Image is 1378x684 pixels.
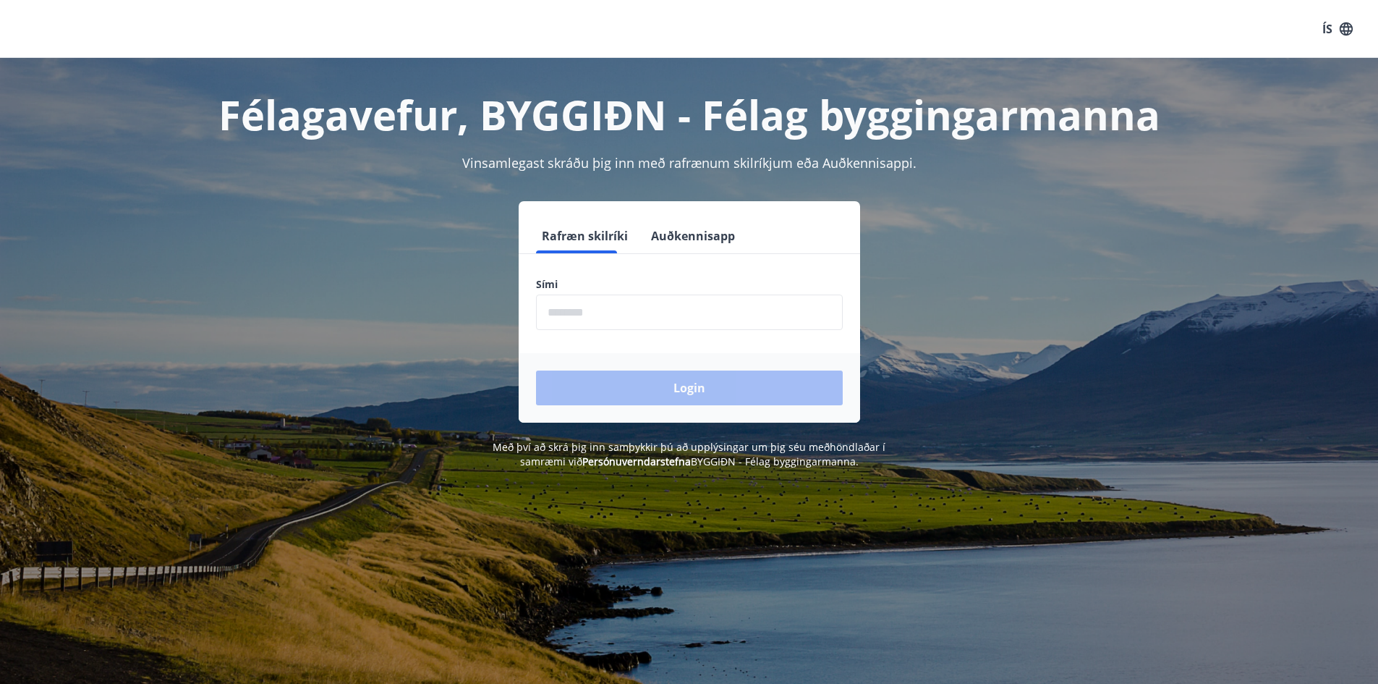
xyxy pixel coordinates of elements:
label: Sími [536,277,843,292]
button: Rafræn skilríki [536,219,634,253]
button: ÍS [1314,16,1361,42]
span: Vinsamlegast skráðu þig inn með rafrænum skilríkjum eða Auðkennisappi. [462,154,916,172]
h1: Félagavefur, BYGGIÐN - Félag byggingarmanna [186,87,1193,142]
a: Persónuverndarstefna [582,455,691,468]
button: Auðkennisapp [645,219,741,253]
span: Með því að skrá þig inn samþykkir þú að upplýsingar um þig séu meðhöndlaðar í samræmi við BYGGIÐN... [493,440,885,468]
